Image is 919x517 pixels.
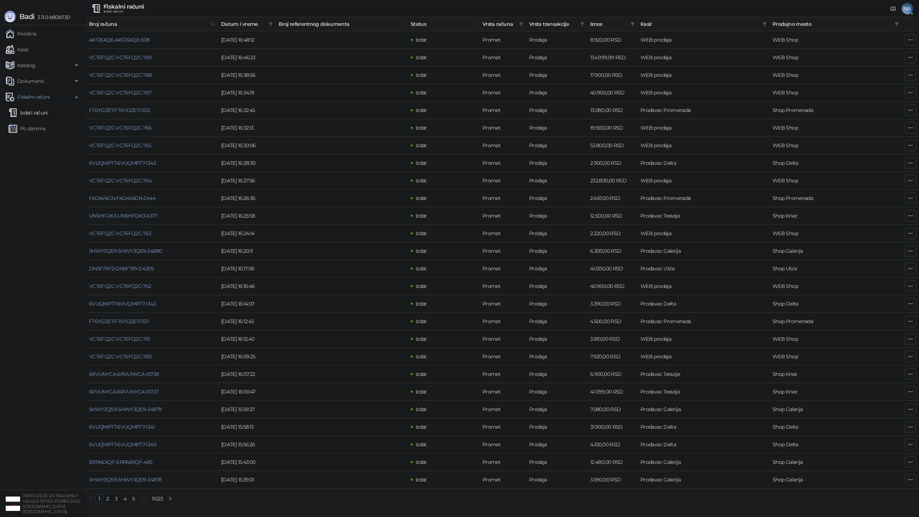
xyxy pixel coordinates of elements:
[89,406,162,413] a: 5HWY3QS9-5HWY3QS9-34879
[218,49,276,66] td: [DATE] 16:46:23
[218,418,276,436] td: [DATE] 15:58:13
[89,160,156,166] a: 6VUQMPT7-6VUQMPT7-1343
[638,17,770,31] th: Kasir
[638,383,770,401] td: Prodavac Terazije
[89,265,154,272] a: DN5F7RY2-DN5F7RY2-4305
[480,383,526,401] td: Promet
[138,494,149,503] span: •••
[638,365,770,383] td: Prodavac Terazije
[526,172,587,190] td: Prodaja
[89,424,155,430] a: 6VUQMPT7-6VUQMPT7-1341
[86,471,218,489] td: 5HWY3QS9-5HWY3QS9-34878
[770,190,902,207] td: Shop Promenada
[587,278,638,295] td: 40.900,00 RSD
[416,371,427,377] span: Izdat
[89,177,152,184] a: VCT6FQ2C-VCT6FQ2C-764
[218,154,276,172] td: [DATE] 16:28:30
[218,242,276,260] td: [DATE] 16:20:11
[89,213,158,219] a: UNSHFDK3-UNSHFDK3-6377
[770,471,902,489] td: Shop Galerija
[770,383,902,401] td: Shop Knez
[526,436,587,453] td: Prodaja
[638,190,770,207] td: Prodavac Promenada
[89,230,151,237] a: VCT6FQ2C-VCT6FQ2C-763
[770,17,902,31] th: Prodajno mesto
[218,190,276,207] td: [DATE] 16:26:36
[526,348,587,365] td: Prodaja
[480,260,526,278] td: Promet
[408,17,480,31] th: Status
[416,265,427,272] span: Izdat
[416,160,427,166] span: Izdat
[89,283,151,289] a: VCT6FQ2C-VCT6FQ2C-762
[638,453,770,471] td: Prodavac Galerija
[770,31,902,49] td: WEB Shop
[416,213,427,219] span: Izdat
[770,225,902,242] td: WEB Shop
[89,318,149,325] a: FT6YDZE7-FT6YDZE7-1331
[480,172,526,190] td: Promet
[4,11,16,22] img: Logo
[587,313,638,330] td: 4.500,00 RSD
[218,365,276,383] td: [DATE] 16:07:22
[112,495,120,503] a: 3
[86,190,218,207] td: F4D4V4GN-F4D4V4GN-2444
[480,401,526,418] td: Promet
[526,154,587,172] td: Prodaja
[416,406,427,413] span: Izdat
[587,119,638,137] td: 19.900,00 RSD
[121,494,129,503] li: 4
[89,107,150,113] a: FT6YDZE7-FT6YDZE7-1332
[770,401,902,418] td: Shop Galerija
[17,74,44,88] span: Dokumenti
[480,278,526,295] td: Promet
[112,494,121,503] li: 3
[480,348,526,365] td: Promet
[86,436,218,453] td: 6VUQMPT7-6VUQMPT7-1340
[103,10,144,13] div: Izdati računi
[480,242,526,260] td: Promet
[218,453,276,471] td: [DATE] 15:43:00
[638,137,770,154] td: WEB prodaja
[638,278,770,295] td: WEB prodaja
[89,125,152,131] a: VCT6FQ2C-VCT6FQ2C-766
[416,195,427,201] span: Izdat
[770,49,902,66] td: WEB Shop
[218,330,276,348] td: [DATE] 16:12:40
[526,418,587,436] td: Prodaja
[638,31,770,49] td: WEB prodaja
[526,137,587,154] td: Prodaja
[218,207,276,225] td: [DATE] 16:25:58
[86,49,218,66] td: VCT6FQ2C-VCT6FQ2C-769
[587,348,638,365] td: 7.920,00 RSD
[416,125,427,131] span: Izdat
[416,230,427,237] span: Izdat
[86,494,95,503] button: left
[770,172,902,190] td: WEB Shop
[526,383,587,401] td: Prodaja
[770,418,902,436] td: Shop Delta
[86,348,218,365] td: VCT6FQ2C-VCT6FQ2C-760
[9,106,48,120] a: Izdati računi
[86,365,218,383] td: 6RVUNYCA-6RVUNYCA-10738
[218,401,276,418] td: [DATE] 15:59:27
[416,388,427,395] span: Izdat
[218,172,276,190] td: [DATE] 16:27:56
[416,336,427,342] span: Izdat
[218,313,276,330] td: [DATE] 16:12:43
[482,20,516,28] span: Vrsta računa
[480,436,526,453] td: Promet
[526,190,587,207] td: Prodaja
[89,459,153,465] a: ERPAEXQF-ERPAEXQF-485
[218,278,276,295] td: [DATE] 16:16:46
[638,84,770,102] td: WEB prodaja
[762,22,767,26] span: filter
[638,401,770,418] td: Prodavac Galerija
[218,119,276,137] td: [DATE] 16:32:13
[770,84,902,102] td: WEB Shop
[86,278,218,295] td: VCT6FQ2C-VCT6FQ2C-762
[587,190,638,207] td: 2.647,00 RSD
[218,436,276,453] td: [DATE] 15:56:26
[86,418,218,436] td: 6VUQMPT7-6VUQMPT7-1341
[416,301,427,307] span: Izdat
